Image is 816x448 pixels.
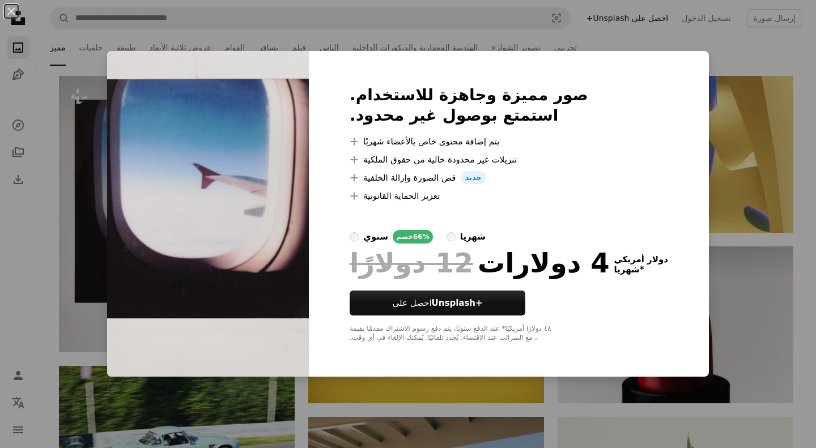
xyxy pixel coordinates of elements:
font: تنزيلات غير محدودة خالية من حقوق الملكية [363,155,517,165]
font: تعزيز الحماية القانونية [363,191,440,201]
img: premium_photo-1750075345490-1d9d908215c3 [107,51,309,377]
font: شهريا [614,264,640,275]
font: سنوي [363,232,388,242]
font: 4 دولارات [478,247,610,279]
input: شهريا [447,232,456,241]
font: 12 دولارًا [350,247,473,279]
font: شهريا [460,232,486,242]
font: خصم [396,233,413,241]
font: احصل على [393,298,432,308]
font: استمتع بوصول غير محدود. [350,106,558,125]
font: قص الصورة وإزالة الخلفية [363,173,456,183]
input: سنويخصم66% [350,232,359,241]
button: احصل علىUnsplash+ [350,291,525,315]
font: 66% [413,233,430,241]
font: دولار أمريكي [614,254,668,264]
font: ، مع الضرائب عند الاقتضاء. يُجدد تلقائيًا. يُمكنك الإلغاء في أي وقت. [350,334,537,342]
font: يتم إضافة محتوى خاص بالأعضاء شهريًا [363,136,499,147]
font: ٤٨ دولارًا أمريكيًا [505,325,551,332]
font: جديد [465,173,482,182]
font: Unsplash+ [432,298,483,308]
font: صور مميزة وجاهزة للاستخدام. [350,86,588,104]
font: * عند الدفع سنويًا، يتم دفع رسوم الاشتراك مقدمًا بقيمة [350,325,505,332]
